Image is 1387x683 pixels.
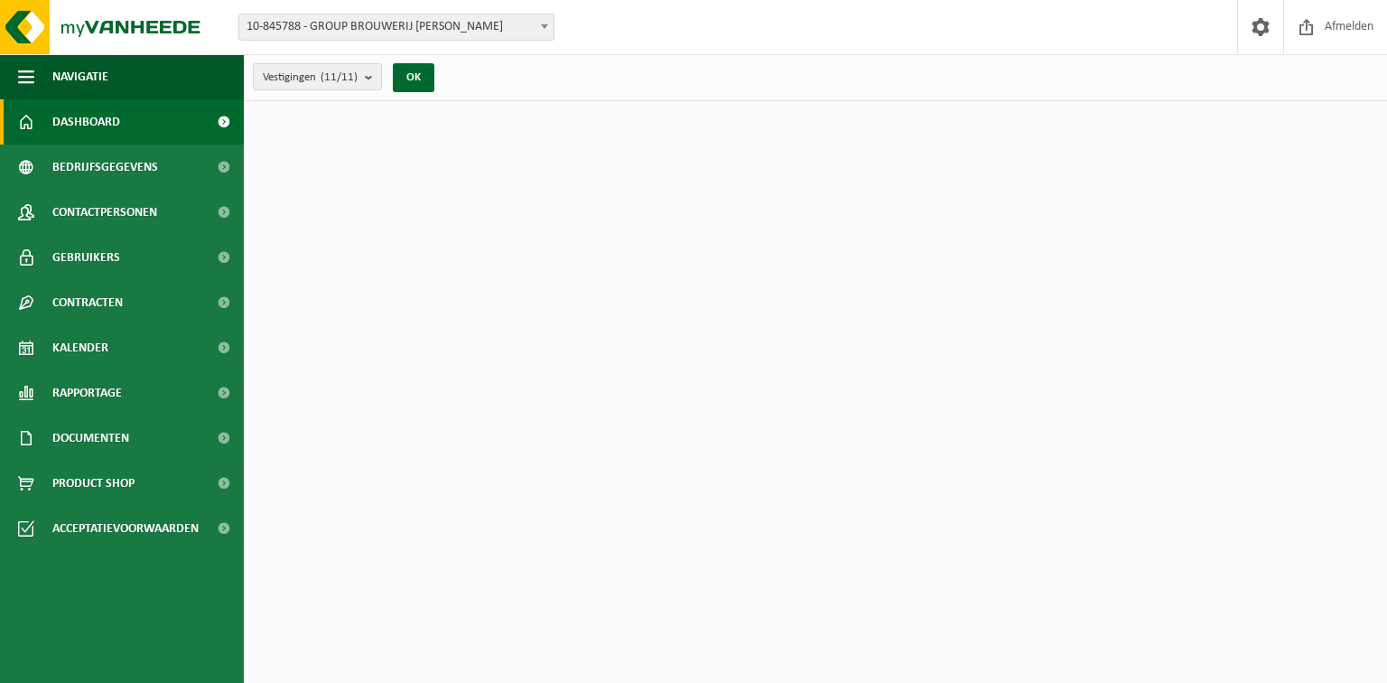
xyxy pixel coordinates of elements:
span: Dashboard [52,99,120,145]
span: Contracten [52,280,123,325]
span: 10-845788 - GROUP BROUWERIJ OMER VANDER GHINSTE [239,14,554,40]
span: Product Shop [52,461,135,506]
span: Kalender [52,325,108,370]
span: Contactpersonen [52,190,157,235]
span: 10-845788 - GROUP BROUWERIJ OMER VANDER GHINSTE [238,14,554,41]
span: Navigatie [52,54,108,99]
span: Rapportage [52,370,122,416]
span: Gebruikers [52,235,120,280]
button: Vestigingen(11/11) [253,63,382,90]
span: Documenten [52,416,129,461]
count: (11/11) [321,71,358,83]
span: Bedrijfsgegevens [52,145,158,190]
span: Vestigingen [263,64,358,91]
span: Acceptatievoorwaarden [52,506,199,551]
button: OK [393,63,434,92]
